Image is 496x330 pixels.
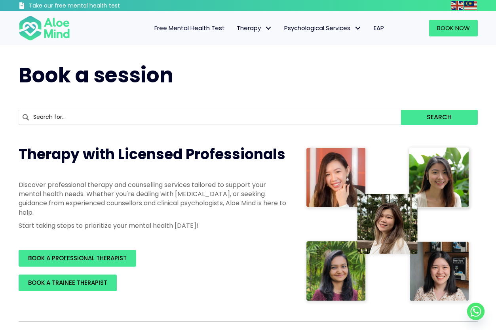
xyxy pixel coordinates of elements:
[451,1,464,10] a: English
[352,23,364,34] span: Psychological Services: submenu
[80,20,390,36] nav: Menu
[437,24,470,32] span: Book Now
[374,24,384,32] span: EAP
[368,20,390,36] a: EAP
[19,110,401,125] input: Search for...
[19,15,70,41] img: Aloe mind Logo
[19,250,136,267] a: BOOK A PROFESSIONAL THERAPIST
[284,24,362,32] span: Psychological Services
[429,20,478,36] a: Book Now
[19,61,173,90] span: Book a session
[28,254,127,262] span: BOOK A PROFESSIONAL THERAPIST
[464,1,478,10] a: Malay
[231,20,278,36] a: TherapyTherapy: submenu
[29,2,162,10] h3: Take our free mental health test
[19,2,162,11] a: Take our free mental health test
[148,20,231,36] a: Free Mental Health Test
[154,24,225,32] span: Free Mental Health Test
[451,1,464,10] img: en
[401,110,477,125] button: Search
[237,24,272,32] span: Therapy
[19,144,285,164] span: Therapy with Licensed Professionals
[28,278,107,287] span: BOOK A TRAINEE THERAPIST
[464,1,477,10] img: ms
[19,221,288,230] p: Start taking steps to prioritize your mental health [DATE]!
[278,20,368,36] a: Psychological ServicesPsychological Services: submenu
[263,23,274,34] span: Therapy: submenu
[304,145,473,305] img: Therapist collage
[19,180,288,217] p: Discover professional therapy and counselling services tailored to support your mental health nee...
[19,275,117,291] a: BOOK A TRAINEE THERAPIST
[467,303,485,320] a: Whatsapp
